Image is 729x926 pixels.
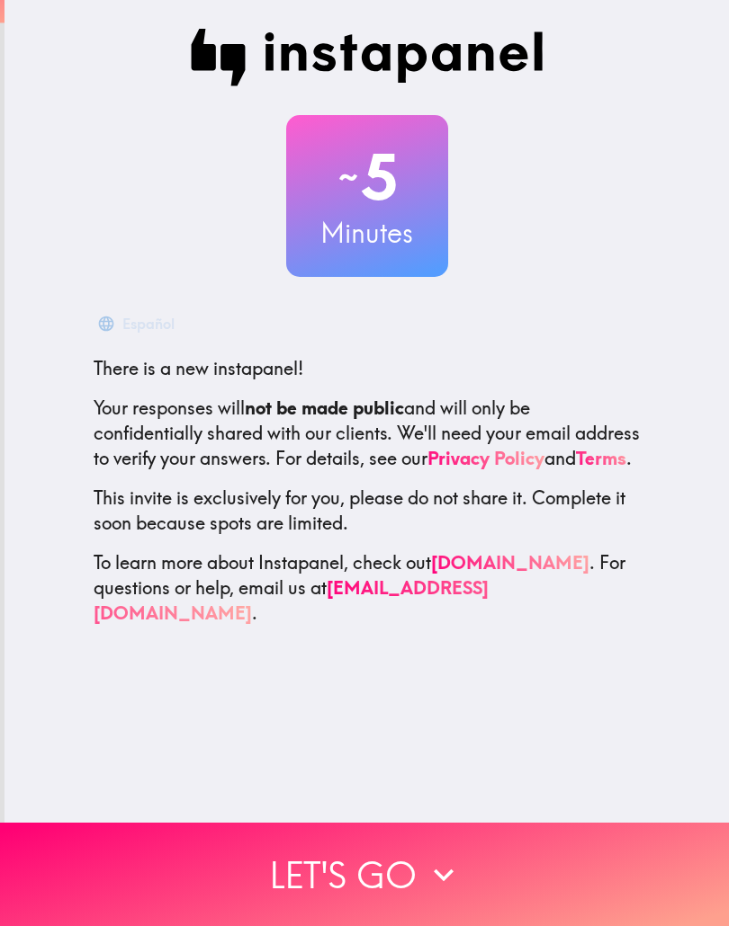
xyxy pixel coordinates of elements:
div: Español [122,311,175,336]
a: [DOMAIN_NAME] [431,551,589,574]
h3: Minutes [286,214,448,252]
img: Instapanel [191,29,544,86]
b: not be made public [245,396,404,419]
a: Privacy Policy [427,447,544,469]
h2: 5 [286,140,448,214]
span: There is a new instapanel! [94,357,303,379]
p: To learn more about Instapanel, check out . For questions or help, email us at . [94,550,641,626]
p: Your responses will and will only be confidentially shared with our clients. We'll need your emai... [94,396,641,471]
a: [EMAIL_ADDRESS][DOMAIN_NAME] [94,576,489,624]
button: Español [94,306,182,342]
a: Terms [576,447,626,469]
p: This invite is exclusively for you, please do not share it. Complete it soon because spots are li... [94,485,641,536]
span: ~ [336,150,361,204]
